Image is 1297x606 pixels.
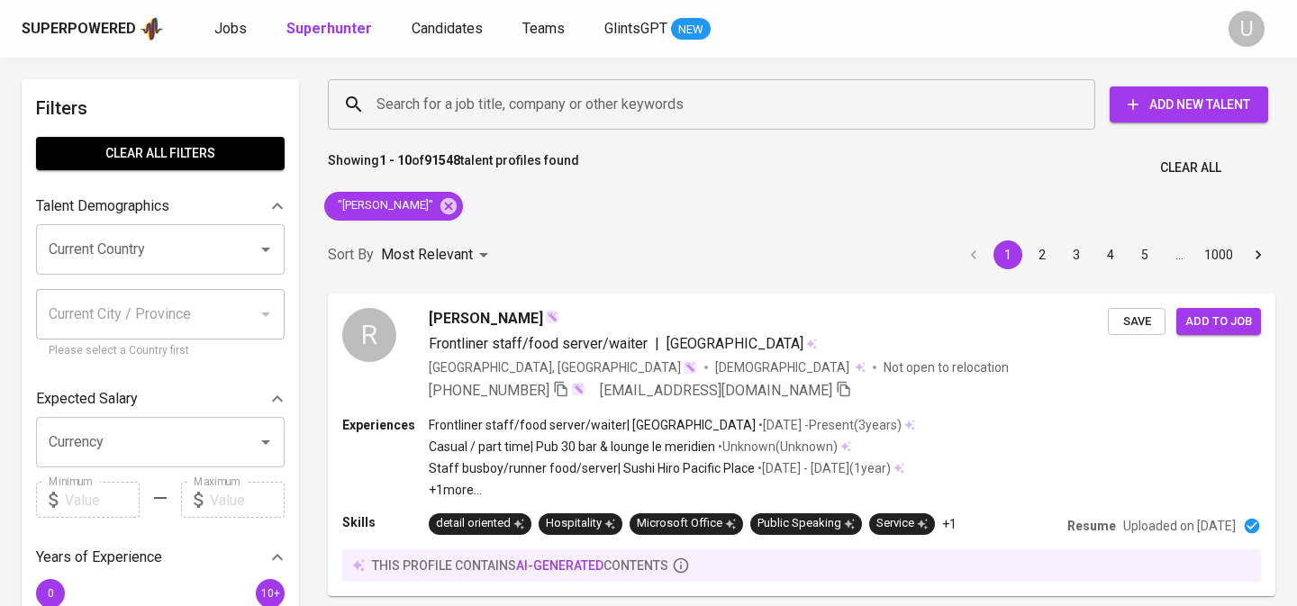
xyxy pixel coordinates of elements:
nav: pagination navigation [957,240,1275,269]
p: Years of Experience [36,547,162,568]
p: +1 more ... [429,481,915,499]
span: Save [1117,312,1156,332]
b: Superhunter [286,20,372,37]
div: Talent Demographics [36,188,285,224]
p: Skills [342,513,429,531]
p: • [DATE] - Present ( 3 years ) [756,416,902,434]
button: Add New Talent [1110,86,1268,122]
a: GlintsGPT NEW [604,18,711,41]
p: Showing of talent profiles found [328,151,579,185]
span: | [655,333,659,355]
p: Staff busboy/runner food/server | Sushi Hiro Pacific Place [429,459,755,477]
div: Most Relevant [381,239,494,272]
a: Jobs [214,18,250,41]
div: "[PERSON_NAME]" [324,192,463,221]
img: app logo [140,15,164,42]
a: Candidates [412,18,486,41]
div: detail oriented [436,515,524,532]
h6: Filters [36,94,285,122]
input: Value [65,482,140,518]
button: Go to page 1000 [1199,240,1238,269]
p: Not open to relocation [884,358,1009,376]
span: "[PERSON_NAME]" [324,197,444,214]
span: [PHONE_NUMBER] [429,382,549,399]
p: • [DATE] - [DATE] ( 1 year ) [755,459,891,477]
img: magic_wand.svg [571,382,585,396]
div: … [1165,246,1193,264]
span: Teams [522,20,565,37]
div: Microsoft Office [637,515,736,532]
p: Uploaded on [DATE] [1123,517,1236,535]
span: Frontliner staff/food server/waiter [429,335,648,352]
span: [DEMOGRAPHIC_DATA] [715,358,852,376]
button: Go to page 5 [1130,240,1159,269]
img: magic_wand.svg [545,310,559,324]
span: [PERSON_NAME] [429,308,543,330]
span: Candidates [412,20,483,37]
div: [GEOGRAPHIC_DATA], [GEOGRAPHIC_DATA] [429,358,697,376]
button: Clear All [1153,151,1229,185]
p: Expected Salary [36,388,138,410]
div: U [1229,11,1265,47]
div: Superpowered [22,19,136,40]
p: Experiences [342,416,429,434]
span: NEW [671,21,711,39]
p: • Unknown ( Unknown ) [715,438,838,456]
span: Jobs [214,20,247,37]
img: magic_wand.svg [683,360,697,375]
p: Please select a Country first [49,342,272,360]
button: Add to job [1176,308,1261,336]
p: Resume [1067,517,1116,535]
a: Superpoweredapp logo [22,15,164,42]
button: Open [253,430,278,455]
a: Superhunter [286,18,376,41]
input: Value [210,482,285,518]
span: Clear All [1160,157,1221,179]
p: Talent Demographics [36,195,169,217]
button: Save [1108,308,1165,336]
p: Frontliner staff/food server/waiter | [GEOGRAPHIC_DATA] [429,416,756,434]
button: page 1 [993,240,1022,269]
a: Teams [522,18,568,41]
span: Add New Talent [1124,94,1254,116]
span: [GEOGRAPHIC_DATA] [667,335,803,352]
span: Add to job [1185,312,1252,332]
span: Clear All filters [50,142,270,165]
button: Go to next page [1244,240,1273,269]
button: Go to page 4 [1096,240,1125,269]
p: this profile contains contents [372,556,668,574]
button: Clear All filters [36,137,285,170]
p: Sort By [328,244,374,266]
div: Public Speaking [757,515,855,532]
div: Years of Experience [36,539,285,575]
div: Hospitality [546,515,615,532]
span: 10+ [260,587,279,600]
a: R[PERSON_NAME]Frontliner staff/food server/waiter|[GEOGRAPHIC_DATA][GEOGRAPHIC_DATA], [GEOGRAPHIC... [328,294,1275,596]
button: Go to page 2 [1028,240,1057,269]
span: [EMAIL_ADDRESS][DOMAIN_NAME] [600,382,832,399]
span: GlintsGPT [604,20,667,37]
p: Casual / part time | Pub 30 bar & lounge le meridien [429,438,715,456]
div: Service [876,515,928,532]
div: R [342,308,396,362]
button: Open [253,237,278,262]
b: 91548 [424,153,460,167]
div: Expected Salary [36,381,285,417]
span: 0 [47,587,53,600]
p: +1 [942,515,957,533]
span: AI-generated [516,558,603,573]
p: Most Relevant [381,244,473,266]
button: Go to page 3 [1062,240,1091,269]
b: 1 - 10 [379,153,412,167]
